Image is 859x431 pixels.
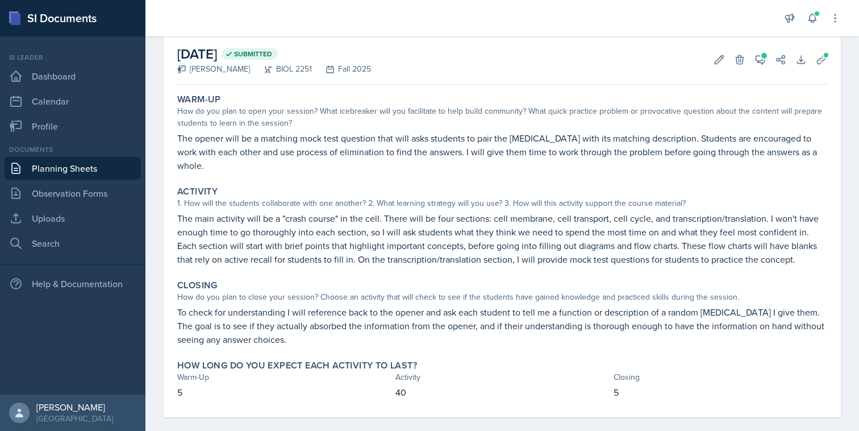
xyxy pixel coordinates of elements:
a: Observation Forms [5,182,141,205]
div: 1. How will the students collaborate with one another? 2. What learning strategy will you use? 3.... [177,197,827,209]
div: [GEOGRAPHIC_DATA] [36,413,113,424]
a: Dashboard [5,65,141,88]
p: 40 [395,386,609,399]
div: Warm-Up [177,371,391,383]
div: Si leader [5,52,141,63]
a: Search [5,232,141,255]
a: Uploads [5,207,141,230]
label: Warm-Up [177,94,221,105]
h2: [DATE] [177,44,371,64]
div: Help & Documentation [5,272,141,295]
p: 5 [614,386,827,399]
a: Profile [5,115,141,138]
div: Activity [395,371,609,383]
p: The main activity will be a "crash course" in the cell. There will be four sections: cell membran... [177,212,827,266]
label: Activity [177,186,218,197]
div: Documents [5,144,141,155]
label: Closing [177,280,218,291]
p: The opener will be a matching mock test question that will asks students to pair the [MEDICAL_DAT... [177,131,827,172]
a: Planning Sheets [5,157,141,180]
div: [PERSON_NAME] [177,63,250,75]
p: 5 [177,386,391,399]
div: BIOL 2251 [250,63,312,75]
div: Closing [614,371,827,383]
div: Fall 2025 [312,63,371,75]
label: How long do you expect each activity to last? [177,360,417,371]
span: Submitted [234,49,272,59]
a: Calendar [5,90,141,113]
div: [PERSON_NAME] [36,401,113,413]
div: How do you plan to open your session? What icebreaker will you facilitate to help build community... [177,105,827,129]
div: How do you plan to close your session? Choose an activity that will check to see if the students ... [177,291,827,303]
p: To check for understanding I will reference back to the opener and ask each student to tell me a ... [177,305,827,346]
